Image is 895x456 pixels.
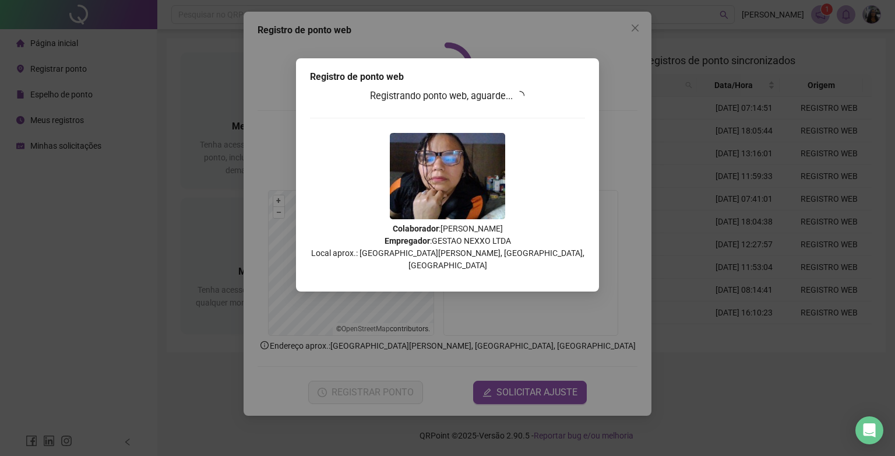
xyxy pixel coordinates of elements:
strong: Empregador [385,236,430,245]
h3: Registrando ponto web, aguarde... [310,89,585,104]
div: Registro de ponto web [310,70,585,84]
strong: Colaborador [393,224,439,233]
span: loading [515,91,524,100]
div: Open Intercom Messenger [855,416,883,444]
p: : [PERSON_NAME] : GESTAO NEXXO LTDA Local aprox.: [GEOGRAPHIC_DATA][PERSON_NAME], [GEOGRAPHIC_DAT... [310,223,585,272]
img: 2Q== [390,133,505,219]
